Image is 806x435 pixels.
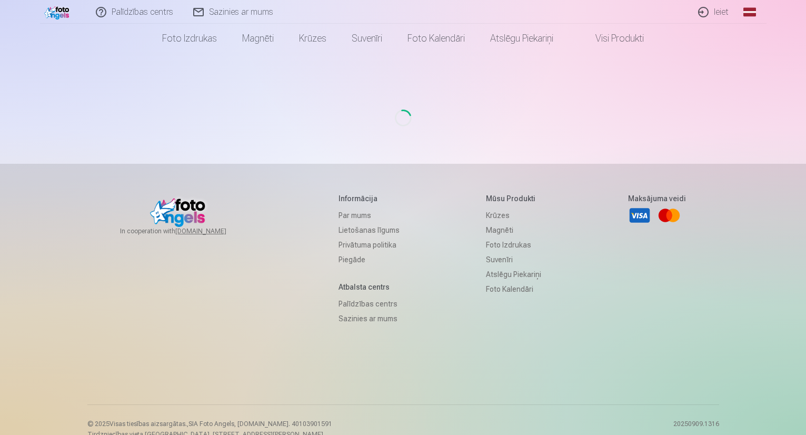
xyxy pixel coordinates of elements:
[477,24,566,53] a: Atslēgu piekariņi
[339,193,400,204] h5: Informācija
[339,238,400,252] a: Privātuma politika
[486,267,541,282] a: Atslēgu piekariņi
[120,227,252,235] span: In cooperation with
[339,311,400,326] a: Sazinies ar mums
[486,193,541,204] h5: Mūsu produkti
[486,208,541,223] a: Krūzes
[486,223,541,238] a: Magnēti
[566,24,656,53] a: Visi produkti
[286,24,339,53] a: Krūzes
[486,252,541,267] a: Suvenīri
[339,296,400,311] a: Palīdzības centrs
[150,24,230,53] a: Foto izdrukas
[486,282,541,296] a: Foto kalendāri
[339,24,395,53] a: Suvenīri
[628,193,686,204] h5: Maksājuma veidi
[175,227,252,235] a: [DOMAIN_NAME]
[339,208,400,223] a: Par mums
[44,4,72,19] img: /fa3
[486,238,541,252] a: Foto izdrukas
[395,24,477,53] a: Foto kalendāri
[188,420,332,428] span: SIA Foto Angels, [DOMAIN_NAME]. 40103901591
[658,204,681,227] a: Mastercard
[230,24,286,53] a: Magnēti
[339,282,400,292] h5: Atbalsta centrs
[339,252,400,267] a: Piegāde
[339,223,400,238] a: Lietošanas līgums
[628,204,651,227] a: Visa
[87,420,332,428] p: © 2025 Visas tiesības aizsargātas. ,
